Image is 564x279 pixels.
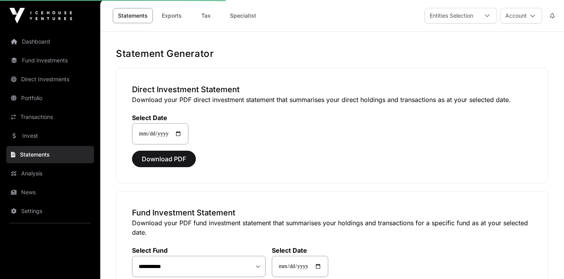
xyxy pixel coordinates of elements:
[225,8,261,23] a: Specialist
[142,154,186,164] span: Download PDF
[6,108,94,126] a: Transactions
[500,8,542,24] button: Account
[132,207,532,218] h3: Fund Investment Statement
[113,8,153,23] a: Statements
[132,159,196,166] a: Download PDF
[6,33,94,50] a: Dashboard
[425,8,478,23] div: Entities Selection
[6,146,94,163] a: Statements
[132,218,532,237] p: Download your PDF fund investment statement that summarises your holdings and transactions for a ...
[6,89,94,107] a: Portfolio
[132,95,532,104] p: Download your PDF direct investment statement that summarises your direct holdings and transactio...
[116,47,548,60] h1: Statement Generator
[6,127,94,144] a: Invest
[132,246,266,254] label: Select Fund
[132,84,532,95] h3: Direct Investment Statement
[272,246,328,254] label: Select Date
[6,202,94,220] a: Settings
[6,165,94,182] a: Analysis
[6,184,94,201] a: News
[132,114,188,122] label: Select Date
[6,52,94,69] a: Fund Investments
[6,71,94,88] a: Direct Investments
[190,8,222,23] a: Tax
[9,8,72,24] img: Icehouse Ventures Logo
[156,8,187,23] a: Exports
[132,151,196,167] button: Download PDF
[525,241,564,279] iframe: Chat Widget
